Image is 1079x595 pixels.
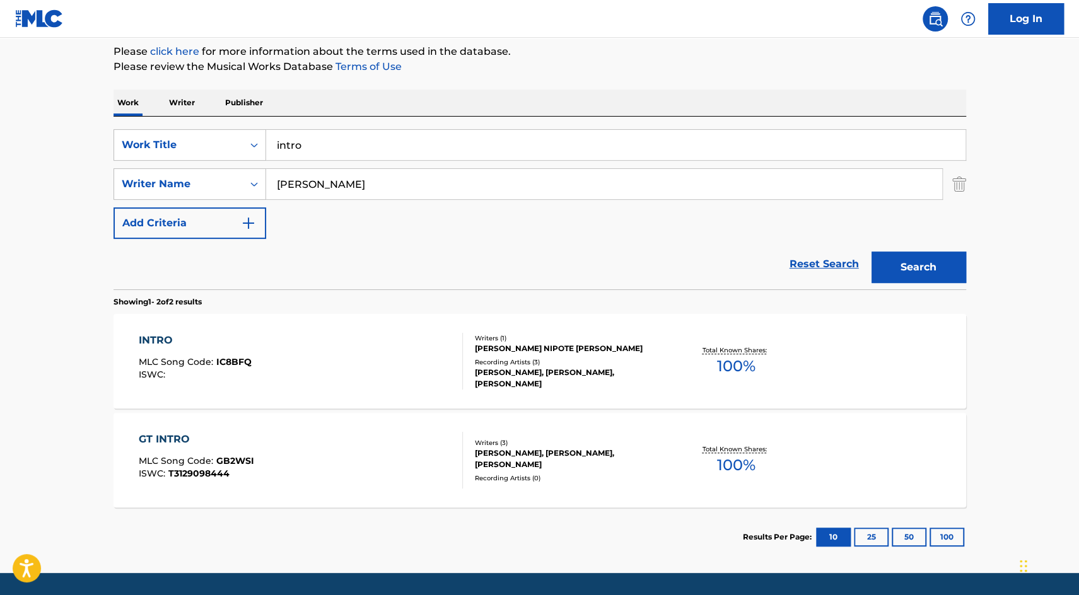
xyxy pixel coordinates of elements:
[15,9,64,28] img: MLC Logo
[1020,547,1027,585] div: Drag
[892,528,926,546] button: 50
[168,468,230,479] span: T3129098444
[114,207,266,239] button: Add Criteria
[854,528,889,546] button: 25
[114,314,966,408] a: INTROMLC Song Code:IC8BFQISWC:Writers (1)[PERSON_NAME] NIPOTE [PERSON_NAME]Recording Artists (3)[...
[783,250,865,278] a: Reset Search
[333,61,402,72] a: Terms of Use
[475,448,665,470] div: [PERSON_NAME], [PERSON_NAME], [PERSON_NAME]
[114,44,966,59] p: Please for more information about the terms used in the database.
[952,168,966,200] img: Delete Criterion
[114,59,966,74] p: Please review the Musical Works Database
[122,176,235,192] div: Writer Name
[475,343,665,354] div: [PERSON_NAME] NIPOTE [PERSON_NAME]
[221,90,267,116] p: Publisher
[122,137,235,153] div: Work Title
[928,11,943,26] img: search
[114,296,202,308] p: Showing 1 - 2 of 2 results
[114,129,966,289] form: Search Form
[475,438,665,448] div: Writers ( 3 )
[475,473,665,483] div: Recording Artists ( 0 )
[139,432,254,447] div: GT INTRO
[1016,534,1079,595] iframe: Chat Widget
[150,45,199,57] a: click here
[930,528,964,546] button: 100
[960,11,976,26] img: help
[955,6,981,32] div: Help
[475,333,665,343] div: Writers ( 1 )
[872,251,966,283] button: Search
[743,531,815,543] p: Results Per Page:
[717,454,755,477] span: 100 %
[475,357,665,367] div: Recording Artists ( 3 )
[114,413,966,507] a: GT INTROMLC Song Code:GB2WSIISWC:T3129098444Writers (3)[PERSON_NAME], [PERSON_NAME], [PERSON_NAME...
[475,367,665,390] div: [PERSON_NAME], [PERSON_NAME], [PERSON_NAME]
[139,468,168,479] span: ISWC :
[241,216,256,231] img: 9d2ae6d4665cec9f34b9.svg
[139,356,216,367] span: MLC Song Code :
[139,333,252,348] div: INTRO
[816,528,851,546] button: 10
[139,455,216,466] span: MLC Song Code :
[216,455,254,466] span: GB2WSI
[139,369,168,380] span: ISWC :
[703,345,770,355] p: Total Known Shares:
[165,90,199,116] p: Writer
[216,356,252,367] span: IC8BFQ
[114,90,143,116] p: Work
[988,3,1064,35] a: Log In
[703,444,770,454] p: Total Known Shares:
[717,355,755,378] span: 100 %
[923,6,948,32] a: Public Search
